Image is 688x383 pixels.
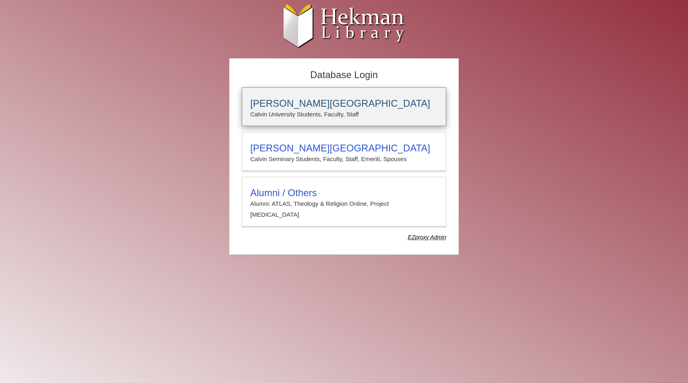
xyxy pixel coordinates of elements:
[250,187,438,199] h3: Alumni / Others
[242,87,446,126] a: [PERSON_NAME][GEOGRAPHIC_DATA]Calvin University Students, Faculty, Staff
[238,67,450,83] h2: Database Login
[250,154,438,164] p: Calvin Seminary Students, Faculty, Staff, Emeriti, Spouses
[250,109,438,120] p: Calvin University Students, Faculty, Staff
[250,143,438,154] h3: [PERSON_NAME][GEOGRAPHIC_DATA]
[408,234,446,240] dfn: Use Alumni login
[242,132,446,171] a: [PERSON_NAME][GEOGRAPHIC_DATA]Calvin Seminary Students, Faculty, Staff, Emeriti, Spouses
[250,187,438,220] summary: Alumni / OthersAlumni: ATLAS, Theology & Religion Online, Project [MEDICAL_DATA]
[250,199,438,220] p: Alumni: ATLAS, Theology & Religion Online, Project [MEDICAL_DATA]
[250,98,438,109] h3: [PERSON_NAME][GEOGRAPHIC_DATA]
